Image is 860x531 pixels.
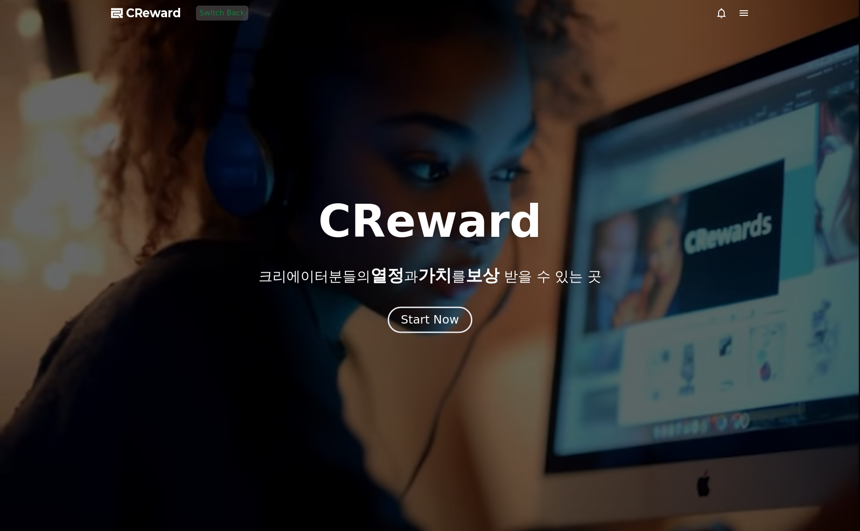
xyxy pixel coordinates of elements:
[418,266,452,285] span: 가치
[388,306,472,333] button: Start Now
[126,6,181,21] span: CReward
[259,266,601,285] p: 크리에이터분들의 과 를 받을 수 있는 곳
[390,317,470,325] a: Start Now
[196,6,249,21] button: Switch Back
[401,312,459,328] div: Start Now
[318,199,542,244] h1: CReward
[371,266,404,285] span: 열정
[466,266,499,285] span: 보상
[111,6,181,21] a: CReward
